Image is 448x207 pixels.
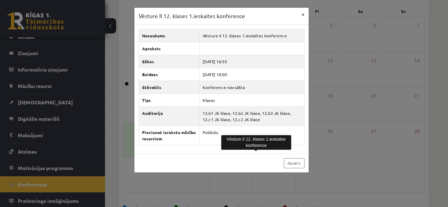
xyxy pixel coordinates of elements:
[139,68,199,81] th: Beidzas
[284,158,304,168] a: Aizvērt
[199,126,304,145] td: Publisks
[139,42,199,55] th: Apraksts
[221,135,291,150] div: Vēsture II 12. klases 1.ieskaites konference
[199,106,304,126] td: 12.b1 JK klase, 12.b2 JK klase, 12.b3 JK klase, 12.c1 JK klase, 12.c2 JK klase
[199,94,304,106] td: Klases
[139,126,199,145] th: Pievienot ierakstu mācību resursiem
[139,29,199,42] th: Nosaukums
[199,68,304,81] td: [DATE] 18:00
[297,8,309,21] button: ×
[199,55,304,68] td: [DATE] 16:55
[199,81,304,94] td: Konference nav sākta
[139,12,245,20] h3: Vēsture II 12. klases 1.ieskaites konference
[199,29,304,42] td: Vēsture II 12. klases 1.ieskaites konference
[139,55,199,68] th: Sākas
[139,94,199,106] th: Tips
[139,106,199,126] th: Auditorija
[139,81,199,94] th: Stāvoklis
